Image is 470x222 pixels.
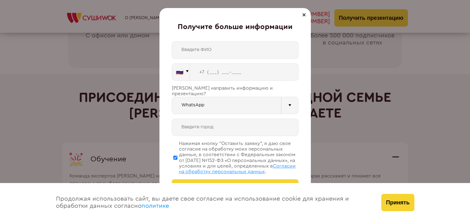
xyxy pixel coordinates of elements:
div: Продолжая использовать сайт, вы даете свое согласие на использование cookie для хранения и обрабо... [50,183,375,222]
div: [PERSON_NAME] направить информацию и презентацию? [172,85,299,97]
input: Введите ФИО [172,41,299,59]
button: Принять [381,194,414,211]
span: Согласии на обработку персональных данных [179,164,296,174]
button: 🇷🇺 [172,63,190,81]
a: политике [142,203,169,209]
div: Нажимая кнопку “Оставить заявку”, я даю свое согласие на обработку моих персональных данных, в со... [179,141,299,175]
input: Введите город [172,119,299,136]
button: Получить больше информации [172,179,299,197]
input: +7 (___) ___-____ [190,63,299,81]
div: Получите больше информации [172,23,299,32]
